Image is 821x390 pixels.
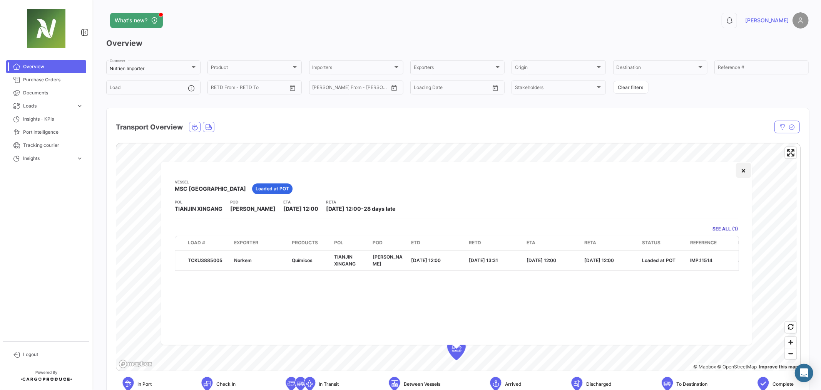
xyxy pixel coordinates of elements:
[326,199,395,205] app-card-info-title: RETA
[334,239,343,246] span: POL
[175,199,222,205] app-card-info-title: POL
[6,86,86,99] a: Documents
[175,205,222,213] span: TIANJIN XINGANG
[717,364,757,370] a: OpenStreetMap
[388,82,400,94] button: Open calendar
[6,73,86,86] a: Purchase Orders
[76,155,83,162] span: expand_more
[230,205,276,213] span: [PERSON_NAME]
[430,86,467,91] input: To
[23,155,73,162] span: Insights
[76,103,83,109] span: expand_more
[6,113,86,126] a: Insights - KPIs
[613,81,649,94] button: Clear filters
[642,257,676,263] span: Loaded at POT
[211,66,291,71] span: Product
[505,381,522,388] span: Arrived
[677,381,708,388] span: To Destination
[23,76,83,83] span: Purchase Orders
[523,236,581,250] datatable-header-cell: ETA
[515,66,595,71] span: Origin
[785,337,796,348] button: Zoom in
[527,257,556,263] span: [DATE] 12:00
[23,351,83,358] span: Logout
[690,239,717,246] span: Reference
[326,205,361,212] span: [DATE] 12:00
[795,364,813,382] div: Abrir Intercom Messenger
[6,126,86,139] a: Port Intelligence
[211,86,222,91] input: From
[231,236,289,250] datatable-header-cell: Exporter
[287,82,298,94] button: Open calendar
[106,38,809,49] h3: Overview
[329,86,365,91] input: To
[331,236,370,250] datatable-header-cell: POL
[586,381,612,388] span: Discharged
[23,63,83,70] span: Overview
[490,82,501,94] button: Open calendar
[469,239,481,246] span: RETD
[6,60,86,73] a: Overview
[738,257,809,264] p: 4500058522
[411,257,441,263] span: [DATE] 12:00
[175,179,246,185] app-card-info-title: Vessel
[227,86,264,91] input: To
[116,143,797,372] canvas: Map
[759,364,798,370] a: Map feedback
[110,13,163,28] button: What's new?
[584,257,614,263] span: [DATE] 12:00
[738,239,749,246] span: PO #
[6,139,86,152] a: Tracking courier
[404,381,440,388] span: Between Vessels
[785,147,796,158] button: Enter fullscreen
[203,122,214,132] button: Land
[216,381,236,388] span: Check In
[414,66,494,71] span: Exporters
[642,239,660,246] span: Status
[313,66,393,71] span: Importers
[334,254,356,266] span: TIANJIN XINGANG
[23,142,83,149] span: Tracking courier
[639,236,687,250] datatable-header-cell: Status
[27,9,65,48] img: 271cc1aa-31de-466a-a0eb-01e8d6f3049f.jpg
[736,163,751,178] button: Close popup
[289,236,331,250] datatable-header-cell: Products
[283,205,318,212] span: [DATE] 12:00
[23,89,83,96] span: Documents
[712,225,738,232] a: SEE ALL (1)
[693,364,716,370] a: Mapbox
[373,254,403,266] span: [PERSON_NAME]
[370,236,408,250] datatable-header-cell: POD
[690,257,712,263] span: IMP.11514
[23,116,83,123] span: Insights - KPIs
[469,257,498,263] span: [DATE] 13:31
[411,239,420,246] span: ETD
[745,17,789,24] span: [PERSON_NAME]
[785,348,796,359] button: Zoom out
[256,185,289,192] span: Loaded at POT
[581,236,639,250] datatable-header-cell: RETA
[116,122,183,133] h4: Transport Overview
[23,103,73,109] span: Loads
[283,199,318,205] app-card-info-title: ETA
[793,12,809,29] img: placeholder-user.png
[319,381,339,388] span: In Transit
[313,86,323,91] input: From
[292,257,313,263] span: Químicos
[189,122,200,132] button: Ocean
[234,239,258,246] span: Exporter
[234,257,252,263] span: Norkem
[185,236,231,250] datatable-header-cell: Load #
[773,381,794,388] span: Complete
[115,17,147,24] span: What's new?
[364,205,395,212] span: 28 days late
[23,129,83,136] span: Port Intelligence
[617,66,697,71] span: Destination
[466,236,523,250] datatable-header-cell: RETD
[175,185,246,193] span: MSC [GEOGRAPHIC_DATA]
[137,381,152,388] span: In Port
[119,360,152,368] a: Mapbox logo
[188,239,205,246] span: Load #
